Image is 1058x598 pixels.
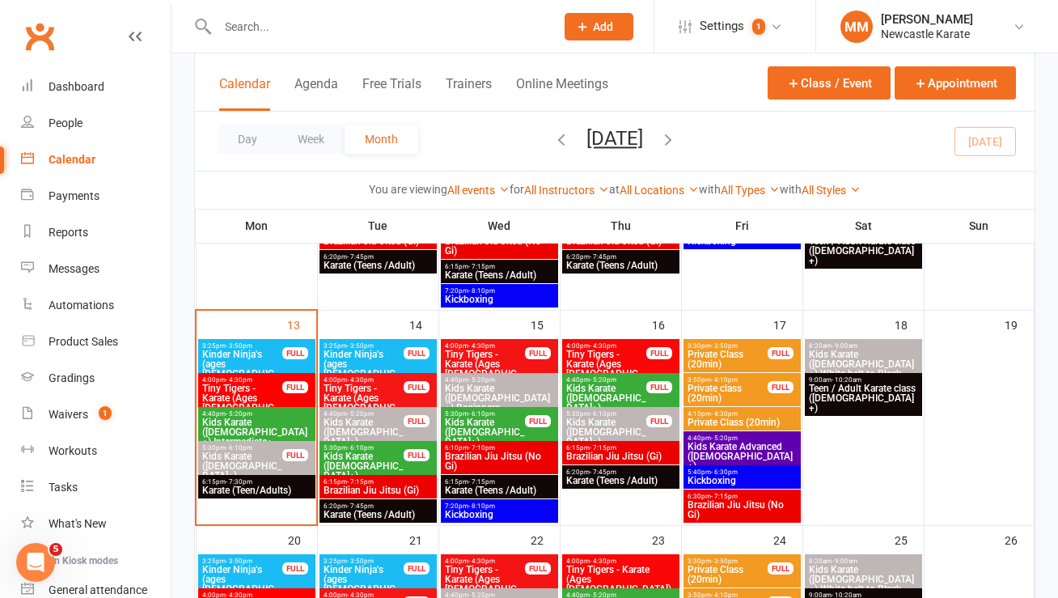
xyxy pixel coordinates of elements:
[21,360,171,397] a: Gradings
[226,558,252,565] span: - 3:50pm
[609,183,620,196] strong: at
[444,263,555,270] span: 6:15pm
[99,406,112,420] span: 1
[49,371,95,384] div: Gradings
[444,486,555,495] span: Karate (Teens /Adult)
[21,433,171,469] a: Workouts
[687,565,768,584] span: Private Class (20min)
[752,19,765,35] span: 1
[840,11,873,43] div: MM
[201,558,283,565] span: 3:25pm
[444,342,526,350] span: 4:00pm
[226,410,252,418] span: - 5:20pm
[49,335,118,348] div: Product Sales
[213,15,544,38] input: Search...
[21,469,171,506] a: Tasks
[49,262,99,275] div: Messages
[687,558,768,565] span: 3:30pm
[282,562,308,575] div: FULL
[711,469,738,476] span: - 6:30pm
[780,183,802,196] strong: with
[323,236,434,246] span: Brazilian Jiu Jitsu (Gi)
[444,558,526,565] span: 4:00pm
[590,444,616,452] span: - 7:15pm
[444,410,526,418] span: 5:30pm
[681,209,802,243] th: Fri
[277,125,345,154] button: Week
[49,408,88,421] div: Waivers
[711,342,738,350] span: - 3:50pm
[21,69,171,105] a: Dashboard
[444,418,526,456] span: Kids Karate ([DEMOGRAPHIC_DATA]+) Intermediate+
[218,125,277,154] button: Day
[323,410,404,418] span: 4:40pm
[282,381,308,393] div: FULL
[347,558,374,565] span: - 3:50pm
[201,342,283,350] span: 3:25pm
[444,510,555,520] span: Kickboxing
[21,178,171,214] a: Payments
[593,20,613,33] span: Add
[16,543,55,582] iframe: Intercom live chat
[404,347,430,359] div: FULL
[687,469,798,476] span: 5:40pm
[510,183,524,196] strong: for
[590,253,616,261] span: - 7:45pm
[565,418,647,456] span: Kids Karate ([DEMOGRAPHIC_DATA]+) Beginners
[409,311,438,337] div: 14
[525,415,551,427] div: FULL
[444,452,555,471] span: Brazilian Jiu Jitsu (No Gi)
[323,510,434,520] span: Karate (Teens /Adult)
[49,80,104,93] div: Dashboard
[468,287,495,295] span: - 8:10pm
[21,506,171,542] a: What's New
[565,476,676,486] span: Karate (Teens /Adult)
[49,153,95,166] div: Calendar
[21,214,171,251] a: Reports
[468,410,495,418] span: - 6:10pm
[808,376,919,384] span: 9:00am
[21,142,171,178] a: Calendar
[699,183,721,196] strong: with
[832,342,857,350] span: - 9:00am
[565,342,647,350] span: 4:00pm
[49,481,78,494] div: Tasks
[468,342,495,350] span: - 4:30pm
[802,209,924,243] th: Sat
[444,376,555,384] span: 4:40pm
[832,376,861,384] span: - 10:20am
[201,486,312,495] span: Karate (Teen/Adults)
[711,435,738,442] span: - 5:20pm
[444,270,555,280] span: Karate (Teens /Adult)
[201,350,283,388] span: Kinder Ninja's (ages [DEMOGRAPHIC_DATA])
[531,526,560,553] div: 22
[590,342,616,350] span: - 4:30pm
[201,384,283,422] span: Tiny Tigers - Karate (Ages [DEMOGRAPHIC_DATA])
[444,384,555,413] span: Kids Karate ([DEMOGRAPHIC_DATA]+) Beginners
[201,444,283,452] span: 5:30pm
[21,397,171,433] a: Waivers 1
[590,558,616,565] span: - 4:30pm
[808,342,919,350] span: 8:20am
[468,478,495,486] span: - 7:15pm
[808,558,919,565] span: 8:20am
[468,558,495,565] span: - 4:30pm
[323,478,434,486] span: 6:15pm
[1005,526,1034,553] div: 26
[347,253,374,261] span: - 7:45pm
[565,469,676,476] span: 6:20pm
[444,503,555,510] span: 7:20pm
[687,435,798,442] span: 4:40pm
[565,376,647,384] span: 4:40pm
[446,76,492,111] button: Trainers
[444,236,555,256] span: Brazilian Jiu Jitsu (No Gi)
[711,376,738,384] span: - 4:10pm
[282,347,308,359] div: FULL
[19,16,60,57] a: Clubworx
[687,342,768,350] span: 3:30pm
[773,526,802,553] div: 24
[323,558,404,565] span: 3:25pm
[323,444,404,452] span: 5:30pm
[565,350,647,388] span: Tiny Tigers - Karate (Ages [DEMOGRAPHIC_DATA])
[620,184,699,197] a: All Locations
